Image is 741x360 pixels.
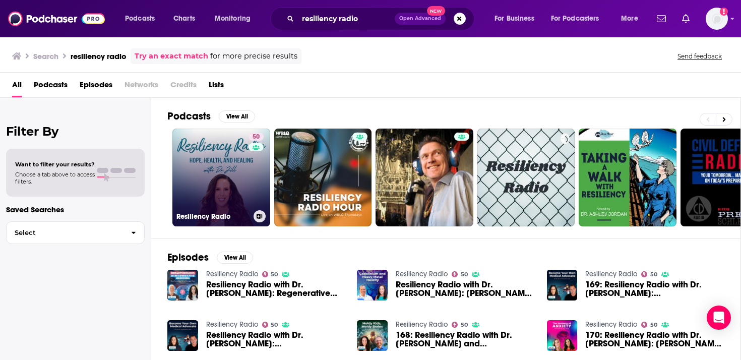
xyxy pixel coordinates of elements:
span: Logged in as autumncomm [706,8,728,30]
a: 50 [262,271,278,277]
a: 50Resiliency Radio [172,129,270,226]
span: Networks [125,77,158,97]
img: 170: Resiliency Radio with Dr. Jill: Dr. Ellen Vora discusses the Anatomy of Anxiety [547,320,578,351]
span: 50 [461,272,468,277]
img: 169: Resiliency Radio with Dr. Jill: Dr. Howard Elkin, MD talks about Integrative Cardiology [547,270,578,301]
span: 169: Resiliency Radio with Dr. [PERSON_NAME]: [PERSON_NAME], MD talks about Integrative Cardiology [585,280,724,297]
span: 50 [461,323,468,327]
h2: Episodes [167,251,209,264]
img: 168: Resiliency Radio with Dr. Jill and Martin Hart, DC Moldy Kids: Moldy Brains [357,320,388,351]
button: open menu [544,11,614,27]
button: View All [219,110,255,123]
button: open menu [208,11,264,27]
p: Saved Searches [6,205,145,214]
a: PodcastsView All [167,110,255,123]
a: Show notifications dropdown [678,10,694,27]
a: All [12,77,22,97]
button: Select [6,221,145,244]
img: Resiliency Radio with Dr. Jill: Dr. Richard Semelka on Gadolinium Toxicity [357,270,388,301]
a: Lists [209,77,224,97]
span: Credits [170,77,197,97]
span: Resiliency Radio with Dr. [PERSON_NAME]: Regenerative Medicine Breakthroughs - Youthful Advances [206,280,345,297]
span: Open Advanced [399,16,441,21]
a: Resiliency Radio [206,270,258,278]
span: Monitoring [215,12,251,26]
a: 168: Resiliency Radio with Dr. Jill and Martin Hart, DC Moldy Kids: Moldy Brains [396,331,535,348]
span: 50 [650,272,657,277]
button: open menu [487,11,547,27]
span: Choose a tab above to access filters. [15,171,95,185]
a: 170: Resiliency Radio with Dr. Jill: Dr. Ellen Vora discusses the Anatomy of Anxiety [585,331,724,348]
button: View All [217,252,253,264]
img: Resiliency Radio with Dr. Jill: Dr. Howard Elkin, MD talks about Integrative Cardiology [167,320,198,351]
span: More [621,12,638,26]
button: open menu [118,11,168,27]
span: Podcasts [125,12,155,26]
a: Resiliency Radio with Dr. Jill: Dr. Richard Semelka on Gadolinium Toxicity [396,280,535,297]
span: New [427,6,445,16]
span: For Podcasters [551,12,599,26]
h3: Resiliency Radio [176,212,250,221]
span: 168: Resiliency Radio with Dr. [PERSON_NAME] and [PERSON_NAME], DC Moldy Kids: Moldy Brains [396,331,535,348]
a: Show notifications dropdown [653,10,670,27]
button: Show profile menu [706,8,728,30]
a: 50 [641,271,657,277]
a: 50 [452,271,468,277]
img: User Profile [706,8,728,30]
span: For Business [495,12,534,26]
a: 169: Resiliency Radio with Dr. Jill: Dr. Howard Elkin, MD talks about Integrative Cardiology [585,280,724,297]
button: open menu [614,11,651,27]
span: 50 [650,323,657,327]
span: 50 [271,272,278,277]
a: 50 [262,322,278,328]
span: 50 [253,132,260,142]
span: 170: Resiliency Radio with Dr. [PERSON_NAME]: [PERSON_NAME] discusses the Anatomy of Anxiety [585,331,724,348]
h2: Filter By [6,124,145,139]
a: 50 [641,322,657,328]
a: Resiliency Radio [206,320,258,329]
a: 50 [249,133,264,141]
span: for more precise results [210,50,297,62]
span: 50 [271,323,278,327]
a: Podcasts [34,77,68,97]
span: Resiliency Radio with Dr. [PERSON_NAME]: [PERSON_NAME], MD talks about Integrative Cardiology [206,331,345,348]
input: Search podcasts, credits, & more... [298,11,395,27]
span: Charts [173,12,195,26]
a: EpisodesView All [167,251,253,264]
div: Search podcasts, credits, & more... [280,7,484,30]
a: Resiliency Radio [585,270,637,278]
h3: resiliency radio [71,51,127,61]
a: Resiliency Radio [396,320,448,329]
span: Resiliency Radio with Dr. [PERSON_NAME]: [PERSON_NAME] on Gadolinium Toxicity [396,280,535,297]
a: Resiliency Radio [396,270,448,278]
svg: Add a profile image [720,8,728,16]
a: Resiliency Radio [585,320,637,329]
div: Open Intercom Messenger [707,306,731,330]
button: Open AdvancedNew [395,13,446,25]
h3: Search [33,51,58,61]
span: Select [7,229,123,236]
a: Episodes [80,77,112,97]
a: Charts [167,11,201,27]
a: Resiliency Radio with Dr. Jill: Regenerative Medicine Breakthroughs - Youthful Advances [206,280,345,297]
a: Try an exact match [135,50,208,62]
img: Resiliency Radio with Dr. Jill: Regenerative Medicine Breakthroughs - Youthful Advances [167,270,198,301]
h2: Podcasts [167,110,211,123]
button: Send feedback [674,52,725,61]
img: Podchaser - Follow, Share and Rate Podcasts [8,9,105,28]
a: 50 [452,322,468,328]
span: Want to filter your results? [15,161,95,168]
a: Resiliency Radio with Dr. Jill: Dr. Howard Elkin, MD talks about Integrative Cardiology [206,331,345,348]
